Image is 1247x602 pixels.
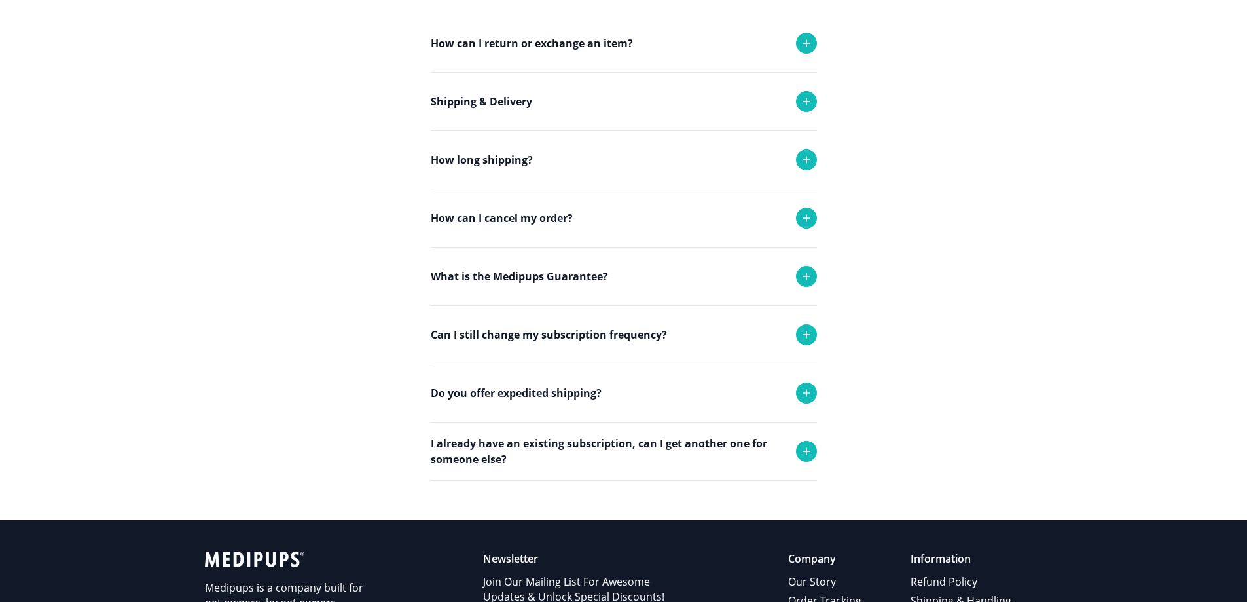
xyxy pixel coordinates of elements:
p: Company [788,552,863,567]
p: I already have an existing subscription, can I get another one for someone else? [431,436,783,467]
p: How long shipping? [431,152,533,168]
p: How can I return or exchange an item? [431,35,633,51]
p: Do you offer expedited shipping? [431,385,602,401]
div: Any refund request and cancellation are subject to approval and turn around time is 24-48 hours. ... [431,247,817,362]
div: Each order takes 1-2 business days to be delivered. [431,189,817,241]
p: How can I cancel my order? [431,210,573,226]
div: Yes you can. Simply reach out to support and we will adjust your monthly deliveries! [431,364,817,432]
div: Absolutely! Simply place the order and use the shipping address of the person who will receive th... [431,480,817,548]
p: Information [911,552,1013,567]
p: What is the Medipups Guarantee? [431,269,608,284]
a: Our Story [788,573,863,592]
p: Can I still change my subscription frequency? [431,327,667,343]
p: Shipping & Delivery [431,94,532,109]
p: Newsletter [483,552,680,567]
div: If you received the wrong product or your product was damaged in transit, we will replace it with... [431,305,817,389]
div: Yes we do! Please reach out to support and we will try to accommodate any request. [431,422,817,490]
a: Refund Policy [911,573,1013,592]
